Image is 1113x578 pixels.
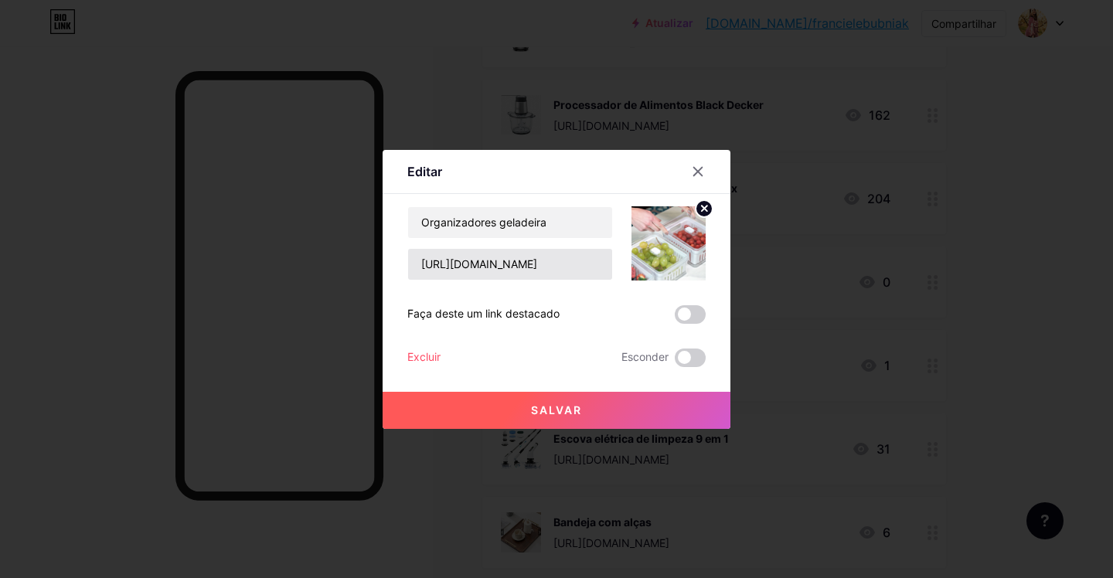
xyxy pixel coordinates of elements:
img: link_miniatura [631,206,706,280]
font: Editar [407,164,442,179]
font: Esconder [621,350,669,363]
input: URL [408,249,612,280]
button: Salvar [383,392,730,429]
font: Excluir [407,350,441,363]
input: Título [408,207,612,238]
font: Salvar [531,403,582,416]
font: Faça deste um link destacado [407,307,560,320]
